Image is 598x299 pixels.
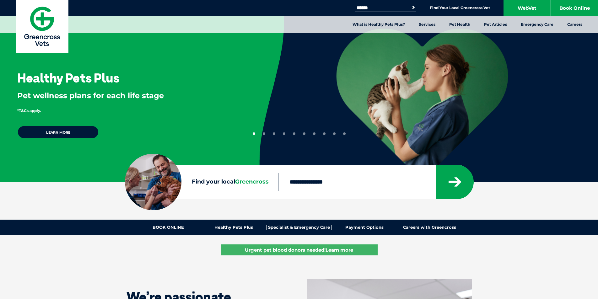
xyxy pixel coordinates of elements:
[323,132,326,135] button: 8 of 10
[430,5,490,10] a: Find Your Local Greencross Vet
[442,16,477,33] a: Pet Health
[313,132,315,135] button: 7 of 10
[201,225,267,230] a: Healthy Pets Plus
[263,132,265,135] button: 2 of 10
[283,132,285,135] button: 4 of 10
[397,225,462,230] a: Careers with Greencross
[293,132,295,135] button: 5 of 10
[477,16,514,33] a: Pet Articles
[343,132,346,135] button: 10 of 10
[326,247,353,253] u: Learn more
[346,16,412,33] a: What is Healthy Pets Plus?
[332,225,397,230] a: Payment Options
[273,132,275,135] button: 3 of 10
[136,225,201,230] a: BOOK ONLINE
[253,132,255,135] button: 1 of 10
[17,108,41,113] span: *T&Cs apply.
[17,72,119,84] h3: Healthy Pets Plus
[333,132,336,135] button: 9 of 10
[17,125,99,139] a: Learn more
[514,16,560,33] a: Emergency Care
[17,90,239,101] p: Pet wellness plans for each life stage
[235,178,269,185] span: Greencross
[412,16,442,33] a: Services
[410,4,417,11] button: Search
[267,225,332,230] a: Specialist & Emergency Care
[125,177,278,187] label: Find your local
[221,244,378,255] a: Urgent pet blood donors needed!Learn more
[303,132,305,135] button: 6 of 10
[560,16,589,33] a: Careers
